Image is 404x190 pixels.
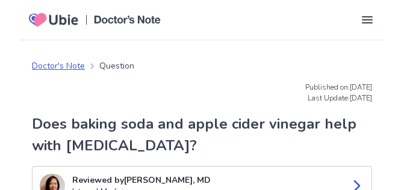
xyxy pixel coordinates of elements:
[99,60,134,72] p: Question
[32,60,85,72] a: Doctor's Note
[94,16,161,24] img: Doctors Note Logo
[32,82,372,103] p: Published on: [DATE] Last Update: [DATE]
[32,60,134,72] nav: breadcrumb
[72,174,340,186] p: Reviewed by [PERSON_NAME], MD
[32,113,372,156] h1: Does baking soda and apple cider vinegar help with [MEDICAL_DATA]?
